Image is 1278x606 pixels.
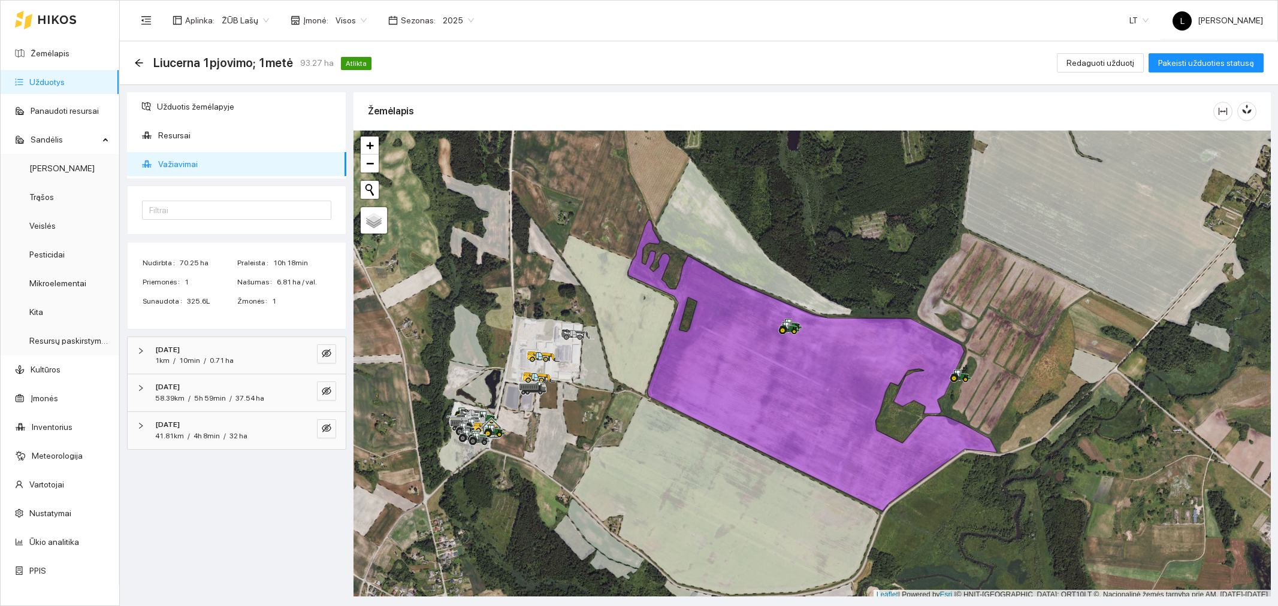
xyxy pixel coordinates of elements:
strong: [DATE] [155,346,180,354]
span: Nudirbta [143,257,180,269]
span: ŽŪB Lašų [222,11,269,29]
span: Sandėlis [31,128,99,151]
span: / [188,432,190,440]
span: right [137,347,144,354]
span: arrow-left [134,58,144,68]
span: Sezonas : [401,14,436,27]
span: calendar [388,16,398,25]
button: eye-invisible [317,344,336,363]
span: − [366,156,374,171]
a: Kultūros [31,365,61,374]
a: [PERSON_NAME] [29,163,95,173]
a: Trąšos [29,192,54,202]
a: Ūkio analitika [29,537,79,547]
span: / [173,356,176,365]
span: eye-invisible [322,423,331,435]
span: 10h 18min [273,257,331,269]
span: 58.39km [155,394,185,402]
span: 1 [272,296,331,307]
span: 325.6L [187,296,236,307]
span: Resursai [158,123,337,147]
a: Zoom in [361,137,379,154]
span: 6.81 ha / val. [277,277,331,288]
span: layout [173,16,182,25]
strong: [DATE] [155,420,180,429]
span: Redaguoti užduotį [1066,56,1134,69]
span: 32 ha [229,432,247,440]
a: Nustatymai [29,508,71,518]
span: Užduotis žemėlapyje [157,95,337,119]
a: Redaguoti užduotį [1057,58,1144,68]
a: Žemėlapis [31,49,70,58]
span: Priemonės [143,277,185,288]
span: [PERSON_NAME] [1173,16,1263,25]
span: L [1180,11,1185,31]
span: 4h 8min [194,432,220,440]
span: Pakeisti užduoties statusą [1158,56,1254,69]
button: eye-invisible [317,419,336,438]
span: Žmonės [237,296,272,307]
span: column-width [1214,107,1232,116]
a: Inventorius [32,422,72,432]
button: eye-invisible [317,381,336,401]
span: LT [1129,11,1149,29]
span: right [137,384,144,392]
button: column-width [1213,102,1232,121]
a: Esri [940,590,953,599]
span: eye-invisible [322,386,331,398]
span: Našumas [237,277,277,288]
span: eye-invisible [322,349,331,360]
span: / [188,394,191,402]
button: Redaguoti užduotį [1057,53,1144,72]
span: shop [291,16,300,25]
a: Mikroelementai [29,278,86,288]
a: Vartotojai [29,480,64,489]
a: Zoom out [361,154,379,172]
span: Liucerna 1pjovimo; 1metė [153,53,293,72]
span: 1 [185,277,236,288]
a: Užduotys [29,77,65,87]
span: | [954,590,956,599]
span: / [223,432,226,440]
span: Atlikta [341,57,371,70]
div: [DATE]41.81km/4h 8min/32 haeye-invisible [128,412,346,449]
div: [DATE]58.39km/5h 59min/37.54 haeye-invisible [128,374,346,411]
div: | Powered by © HNIT-[GEOGRAPHIC_DATA]; ORT10LT ©, Nacionalinė žemės tarnyba prie AM, [DATE]-[DATE] [874,590,1271,600]
span: Važiavimai [158,152,337,176]
span: 1km [155,356,170,365]
span: 10min [179,356,200,365]
span: 70.25 ha [180,257,236,269]
span: right [137,422,144,429]
a: Veislės [29,221,56,231]
div: Žemėlapis [368,94,1213,128]
span: Sunaudota [143,296,187,307]
a: PPIS [29,566,46,575]
span: 2025 [443,11,474,29]
span: Aplinka : [185,14,214,27]
span: 37.54 ha [235,394,264,402]
a: Įmonės [31,393,58,403]
span: 93.27 ha [300,56,334,69]
a: Panaudoti resursai [31,106,99,116]
a: Meteorologija [32,451,83,460]
a: Layers [361,207,387,234]
button: Initiate a new search [361,181,379,199]
button: menu-fold [134,8,158,32]
div: Atgal [134,58,144,68]
span: menu-fold [141,15,152,26]
span: Įmonė : [303,14,328,27]
a: Pesticidai [29,250,65,259]
strong: [DATE] [155,383,180,391]
button: Pakeisti užduoties statusą [1149,53,1264,72]
a: Resursų paskirstymas [29,336,110,346]
span: 41.81km [155,432,184,440]
a: Leaflet [877,590,898,599]
span: 5h 59min [194,394,226,402]
div: [DATE]1km/10min/0.71 haeye-invisible [128,337,346,374]
span: + [366,138,374,153]
span: Praleista [237,257,273,269]
span: 0.71 ha [210,356,234,365]
span: / [229,394,232,402]
span: Visos [336,11,367,29]
span: / [204,356,206,365]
